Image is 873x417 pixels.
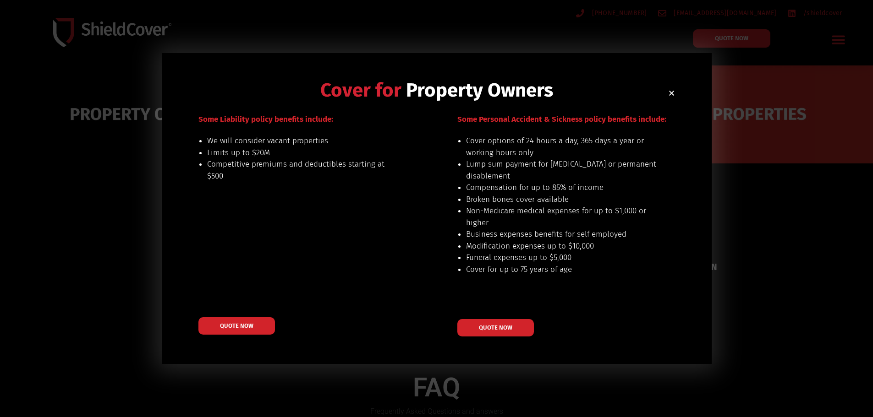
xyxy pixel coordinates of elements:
li: Competitive premiums and deductibles starting at $500 [207,158,398,182]
span: Cover for [320,79,401,102]
span: QUOTE NOW [479,325,512,330]
span: Some Liability policy benefits include: [198,114,333,124]
li: We will consider vacant properties [207,135,398,147]
li: Broken bones cover available [466,194,657,206]
a: QUOTE NOW [198,317,275,335]
li: Non-Medicare medical expenses for up to $1,000 or higher [466,205,657,228]
li: Cover options of 24 hours a day, 365 days a year or working hours only [466,135,657,158]
li: Modification expenses up to $10,000 [466,240,657,252]
li: Lump sum payment for [MEDICAL_DATA] or permanent disablement [466,158,657,182]
li: Limits up to $20M [207,147,398,159]
span: Property Owners [406,79,553,102]
li: Compensation for up to 85% of income [466,182,657,194]
a: QUOTE NOW [457,319,534,336]
li: Cover for up to 75 years of age [466,264,657,276]
span: QUOTE NOW [220,323,253,329]
li: Business expenses benefits for self employed [466,228,657,240]
span: Some Personal Accident & Sickness policy benefits include: [457,114,666,124]
li: Funeral expenses up to $5,000 [466,252,657,264]
a: Close [668,90,675,97]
